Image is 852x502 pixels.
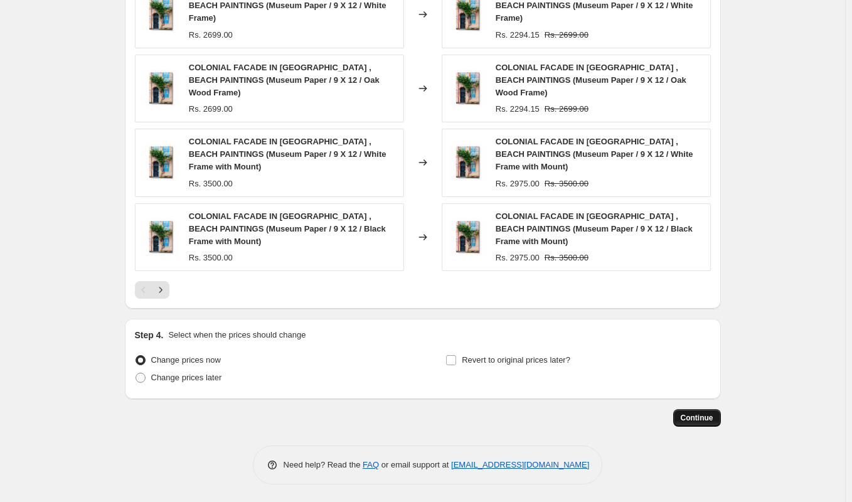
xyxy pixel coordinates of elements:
[189,29,233,41] div: Rs. 2699.00
[189,252,233,264] div: Rs. 3500.00
[379,460,451,469] span: or email support at
[451,460,589,469] a: [EMAIL_ADDRESS][DOMAIN_NAME]
[462,355,570,365] span: Revert to original prices later?
[545,178,588,190] strike: Rs. 3500.00
[449,218,486,256] img: GALLERYWRAP-resized_f3f466f2-0913-4d03-9a05-31f336ef3a88_80x.jpg
[681,413,713,423] span: Continue
[545,252,588,264] strike: Rs. 3500.00
[545,103,588,115] strike: Rs. 2699.00
[496,29,540,41] div: Rs. 2294.15
[151,355,221,365] span: Change prices now
[189,103,233,115] div: Rs. 2699.00
[135,329,164,341] h2: Step 4.
[142,70,179,107] img: GALLERYWRAP-resized_f3f466f2-0913-4d03-9a05-31f336ef3a88_80x.jpg
[189,137,386,171] span: COLONIAL FACADE IN [GEOGRAPHIC_DATA] , BEACH PAINTINGS (Museum Paper / 9 X 12 / White Frame with ...
[168,329,306,341] p: Select when the prices should change
[496,252,540,264] div: Rs. 2975.00
[363,460,379,469] a: FAQ
[135,281,169,299] nav: Pagination
[496,103,540,115] div: Rs. 2294.15
[189,211,386,246] span: COLONIAL FACADE IN [GEOGRAPHIC_DATA] , BEACH PAINTINGS (Museum Paper / 9 X 12 / Black Frame with ...
[545,29,588,41] strike: Rs. 2699.00
[496,63,686,97] span: COLONIAL FACADE IN [GEOGRAPHIC_DATA] , BEACH PAINTINGS (Museum Paper / 9 X 12 / Oak Wood Frame)
[284,460,363,469] span: Need help? Read the
[152,281,169,299] button: Next
[496,178,540,190] div: Rs. 2975.00
[496,137,693,171] span: COLONIAL FACADE IN [GEOGRAPHIC_DATA] , BEACH PAINTINGS (Museum Paper / 9 X 12 / White Frame with ...
[449,70,486,107] img: GALLERYWRAP-resized_f3f466f2-0913-4d03-9a05-31f336ef3a88_80x.jpg
[189,63,380,97] span: COLONIAL FACADE IN [GEOGRAPHIC_DATA] , BEACH PAINTINGS (Museum Paper / 9 X 12 / Oak Wood Frame)
[449,144,486,181] img: GALLERYWRAP-resized_f3f466f2-0913-4d03-9a05-31f336ef3a88_80x.jpg
[142,218,179,256] img: GALLERYWRAP-resized_f3f466f2-0913-4d03-9a05-31f336ef3a88_80x.jpg
[189,178,233,190] div: Rs. 3500.00
[151,373,222,382] span: Change prices later
[673,409,721,427] button: Continue
[496,211,693,246] span: COLONIAL FACADE IN [GEOGRAPHIC_DATA] , BEACH PAINTINGS (Museum Paper / 9 X 12 / Black Frame with ...
[142,144,179,181] img: GALLERYWRAP-resized_f3f466f2-0913-4d03-9a05-31f336ef3a88_80x.jpg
